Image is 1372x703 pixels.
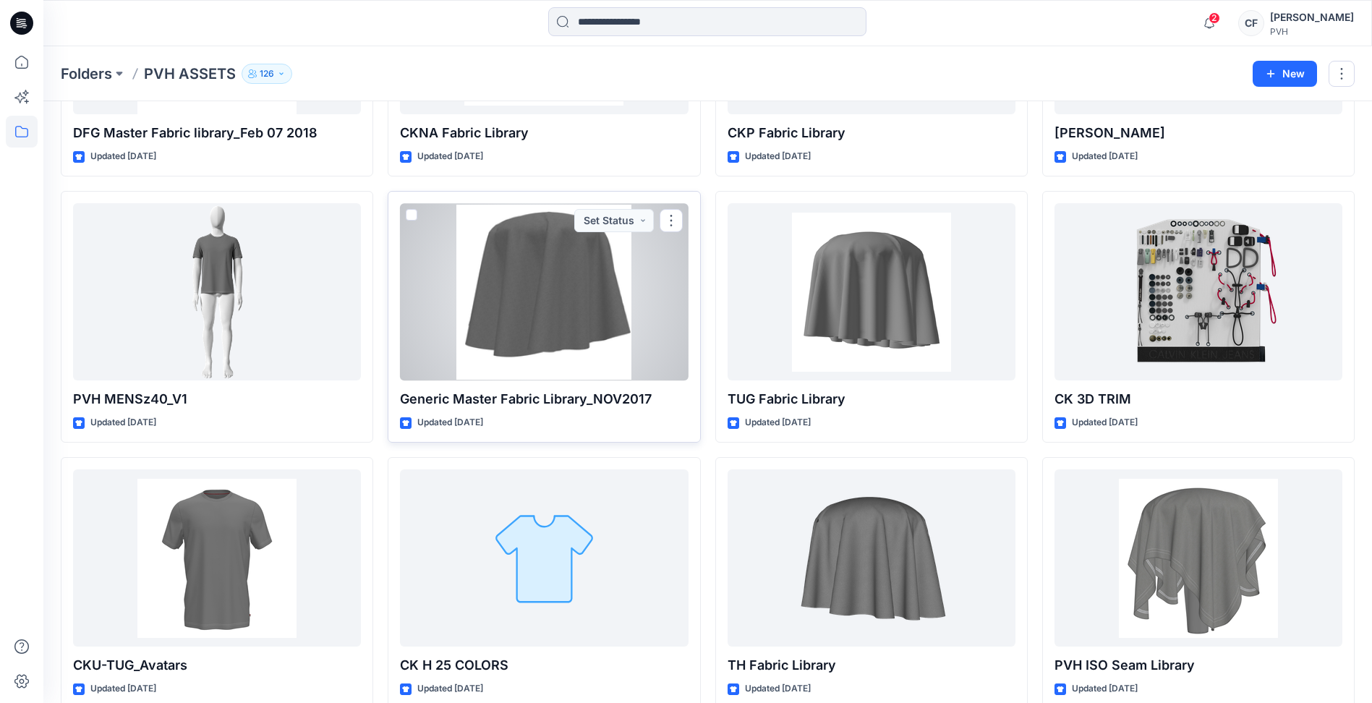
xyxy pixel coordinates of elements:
a: Folders [61,64,112,84]
p: Updated [DATE] [417,149,483,164]
a: PVH MENSz40_V1 [73,203,361,380]
a: CK H 25 COLORS [400,469,688,647]
p: TUG Fabric Library [728,389,1015,409]
a: Generic Master Fabric Library_NOV2017 [400,203,688,380]
p: CKNA Fabric Library [400,123,688,143]
button: 126 [242,64,292,84]
span: 2 [1209,12,1220,24]
button: New [1253,61,1317,87]
p: Updated [DATE] [745,415,811,430]
p: Updated [DATE] [1072,681,1138,696]
div: [PERSON_NAME] [1270,9,1354,26]
p: CKU-TUG_Avatars [73,655,361,676]
p: Updated [DATE] [417,681,483,696]
p: [PERSON_NAME] [1054,123,1342,143]
p: Updated [DATE] [90,415,156,430]
p: PVH ASSETS [144,64,236,84]
a: TUG Fabric Library [728,203,1015,380]
p: PVH ISO Seam Library [1054,655,1342,676]
a: PVH ISO Seam Library [1054,469,1342,647]
p: CK 3D TRIM [1054,389,1342,409]
div: CF [1238,10,1264,36]
p: CKP Fabric Library [728,123,1015,143]
a: CKU-TUG_Avatars [73,469,361,647]
p: Generic Master Fabric Library_NOV2017 [400,389,688,409]
p: PVH MENSz40_V1 [73,389,361,409]
p: Updated [DATE] [90,149,156,164]
p: 126 [260,66,274,82]
a: CK 3D TRIM [1054,203,1342,380]
p: DFG Master Fabric library_Feb 07 2018 [73,123,361,143]
a: TH Fabric Library [728,469,1015,647]
p: Updated [DATE] [745,681,811,696]
p: Updated [DATE] [1072,149,1138,164]
p: TH Fabric Library [728,655,1015,676]
p: Updated [DATE] [417,415,483,430]
p: CK H 25 COLORS [400,655,688,676]
p: Updated [DATE] [90,681,156,696]
p: Updated [DATE] [1072,415,1138,430]
p: Updated [DATE] [745,149,811,164]
div: PVH [1270,26,1354,37]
